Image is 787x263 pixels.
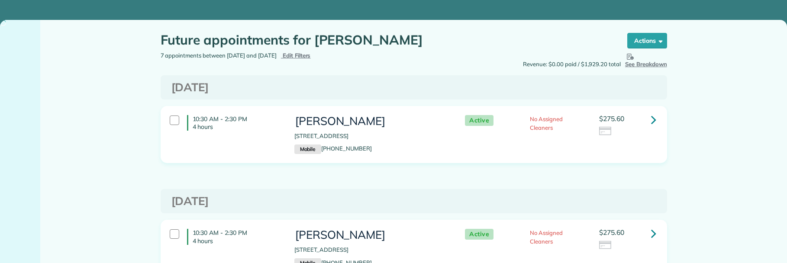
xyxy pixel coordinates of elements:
h3: [DATE] [171,195,656,208]
span: Active [465,115,493,126]
h3: [PERSON_NAME] [294,229,448,241]
p: [STREET_ADDRESS] [294,246,448,254]
button: Actions [627,33,667,48]
span: No Assigned Cleaners [530,229,563,245]
span: $275.60 [599,228,624,237]
img: icon_credit_card_neutral-3d9a980bd25ce6dbb0f2033d7200983694762465c175678fcbc2d8f4bc43548e.png [599,127,612,136]
a: Mobile[PHONE_NUMBER] [294,145,372,152]
span: Active [465,229,493,240]
span: See Breakdown [625,51,667,67]
p: 4 hours [193,123,281,131]
h1: Future appointments for [PERSON_NAME] [161,33,611,47]
span: Edit Filters [283,52,311,59]
div: 7 appointments between [DATE] and [DATE] [154,51,414,60]
a: Edit Filters [281,52,311,59]
small: Mobile [294,144,321,154]
span: Revenue: $0.00 paid / $1,929.20 total [523,60,621,69]
img: icon_credit_card_neutral-3d9a980bd25ce6dbb0f2033d7200983694762465c175678fcbc2d8f4bc43548e.png [599,241,612,250]
span: No Assigned Cleaners [530,115,563,131]
span: $275.60 [599,114,624,123]
h4: 10:30 AM - 2:30 PM [187,229,281,244]
h4: 10:30 AM - 2:30 PM [187,115,281,131]
h3: [PERSON_NAME] [294,115,448,128]
p: 4 hours [193,237,281,245]
p: [STREET_ADDRESS] [294,132,448,141]
h3: [DATE] [171,81,656,94]
button: See Breakdown [625,51,667,69]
